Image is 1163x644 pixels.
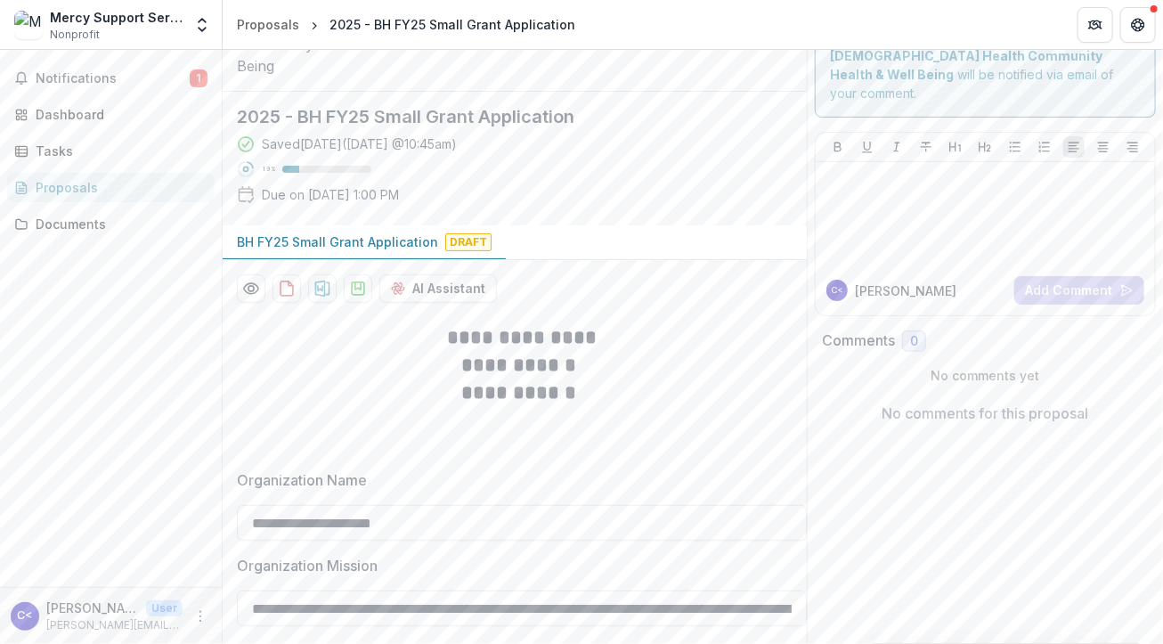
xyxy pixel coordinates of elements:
button: Notifications1 [7,64,215,93]
p: [PERSON_NAME] [855,281,956,300]
button: Add Comment [1014,276,1144,305]
p: No comments for this proposal [882,403,1089,424]
div: Documents [36,215,200,233]
p: Due on [DATE] 1:00 PM [262,185,399,204]
a: Documents [7,209,215,239]
nav: breadcrumb [230,12,582,37]
h2: Comments [822,332,895,349]
a: Proposals [7,173,215,202]
button: Heading 2 [974,136,996,158]
button: Align Right [1122,136,1143,158]
h2: 2025 - BH FY25 Small Grant Application [237,106,764,127]
button: Align Center [1093,136,1114,158]
span: Notifications [36,71,190,86]
button: More [190,606,211,627]
a: Dashboard [7,100,215,129]
p: 19 % [262,163,275,175]
p: [PERSON_NAME][EMAIL_ADDRESS][DOMAIN_NAME] [46,617,183,633]
div: Saved [DATE] ( [DATE] @ 10:45am ) [262,135,457,153]
span: Nonprofit [50,27,100,43]
span: 1 [190,69,207,87]
span: Draft [445,233,492,251]
div: Mercy Support Services [50,8,183,27]
div: 2025 - BH FY25 Small Grant Application [329,15,575,34]
div: Carmen Queen <carmen@mssclay.org> [18,610,33,622]
p: [PERSON_NAME] <[PERSON_NAME][EMAIL_ADDRESS][DOMAIN_NAME]> [46,599,139,617]
button: Italicize [886,136,907,158]
button: Preview 269094ea-6d0e-4af3-a2fe-094ef099a264-0.pdf [237,274,265,303]
div: Dashboard [36,105,200,124]
button: Partners [1078,7,1113,43]
p: Organization Name [237,469,367,491]
button: Align Left [1063,136,1085,158]
div: Proposals [237,15,299,34]
p: BH FY25 Small Grant Application [237,232,438,251]
a: Proposals [230,12,306,37]
img: Mercy Support Services [14,11,43,39]
button: Get Help [1120,7,1156,43]
button: Open entity switcher [190,7,215,43]
div: Proposals [36,178,200,197]
button: Strike [915,136,937,158]
p: No comments yet [822,366,1149,385]
button: Bullet List [1004,136,1026,158]
button: Ordered List [1034,136,1055,158]
button: download-proposal [344,274,372,303]
button: Heading 1 [945,136,966,158]
div: Carmen Queen <carmen@mssclay.org> [831,286,843,295]
button: download-proposal [308,274,337,303]
p: User [146,600,183,616]
div: Tasks [36,142,200,160]
a: Tasks [7,136,215,166]
p: Organization Mission [237,555,378,576]
button: AI Assistant [379,274,497,303]
span: 0 [910,334,918,349]
button: download-proposal [272,274,301,303]
button: Underline [857,136,878,158]
button: Bold [827,136,849,158]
